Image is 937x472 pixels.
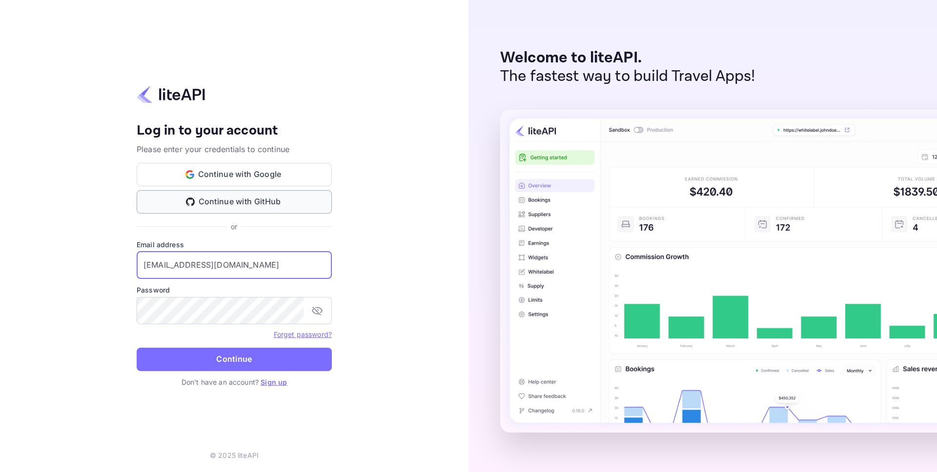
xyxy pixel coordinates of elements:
[137,143,332,155] p: Please enter your credentials to continue
[137,190,332,214] button: Continue with GitHub
[137,377,332,387] p: Don't have an account?
[274,330,332,338] a: Forget password?
[137,285,332,295] label: Password
[274,329,332,339] a: Forget password?
[261,378,287,386] a: Sign up
[500,49,755,67] p: Welcome to liteAPI.
[210,450,259,460] p: © 2025 liteAPI
[137,252,332,279] input: Enter your email address
[137,122,332,139] h4: Log in to your account
[137,163,332,186] button: Continue with Google
[307,301,327,320] button: toggle password visibility
[500,67,755,86] p: The fastest way to build Travel Apps!
[137,85,205,104] img: liteapi
[231,221,237,232] p: or
[137,239,332,250] label: Email address
[137,348,332,371] button: Continue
